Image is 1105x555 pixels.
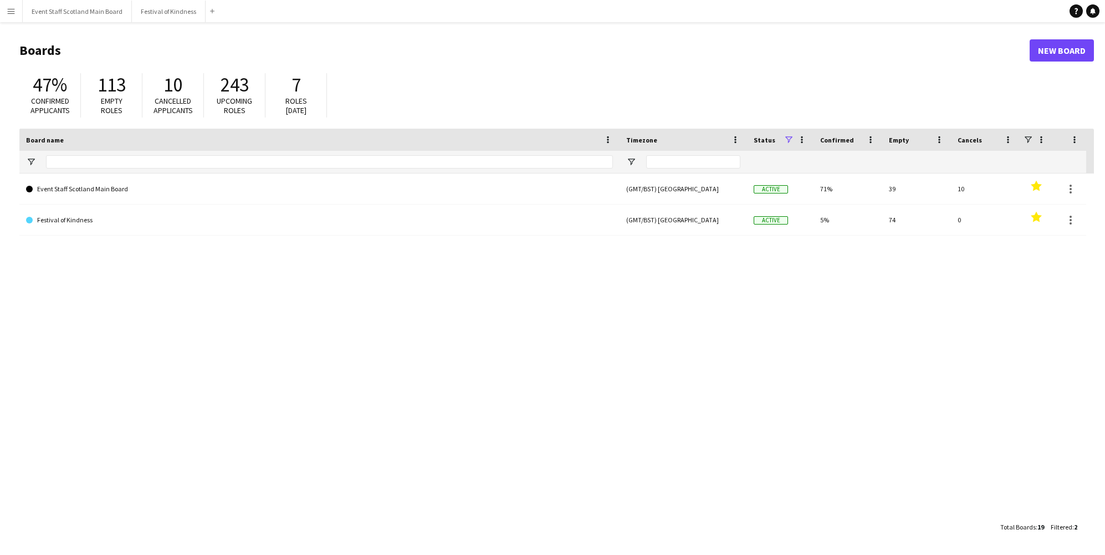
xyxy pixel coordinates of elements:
h1: Boards [19,42,1030,59]
div: 39 [882,174,951,204]
span: 7 [291,73,301,97]
span: Empty roles [101,96,122,115]
span: Total Boards [1000,523,1036,531]
input: Board name Filter Input [46,155,613,169]
span: Cancelled applicants [154,96,193,115]
button: Event Staff Scotland Main Board [23,1,132,22]
span: Empty [889,136,909,144]
input: Timezone Filter Input [646,155,740,169]
div: 71% [814,174,882,204]
span: Roles [DATE] [285,96,307,115]
span: 19 [1037,523,1044,531]
a: Festival of Kindness [26,205,613,236]
span: Status [754,136,775,144]
div: : [1051,516,1077,538]
span: 47% [33,73,67,97]
div: 74 [882,205,951,235]
div: 10 [951,174,1020,204]
span: Timezone [626,136,657,144]
span: 243 [221,73,249,97]
div: 0 [951,205,1020,235]
div: (GMT/BST) [GEOGRAPHIC_DATA] [620,205,747,235]
span: Active [754,185,788,194]
button: Open Filter Menu [26,157,36,167]
span: Filtered [1051,523,1072,531]
div: 5% [814,205,882,235]
span: Board name [26,136,64,144]
span: 113 [98,73,126,97]
span: 2 [1074,523,1077,531]
a: Event Staff Scotland Main Board [26,174,613,205]
button: Open Filter Menu [626,157,636,167]
span: Confirmed [820,136,854,144]
span: Active [754,216,788,225]
div: : [1000,516,1044,538]
span: Cancels [958,136,982,144]
button: Festival of Kindness [132,1,206,22]
a: New Board [1030,39,1094,62]
span: 10 [163,73,182,97]
span: Upcoming roles [217,96,252,115]
div: (GMT/BST) [GEOGRAPHIC_DATA] [620,174,747,204]
span: Confirmed applicants [30,96,70,115]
